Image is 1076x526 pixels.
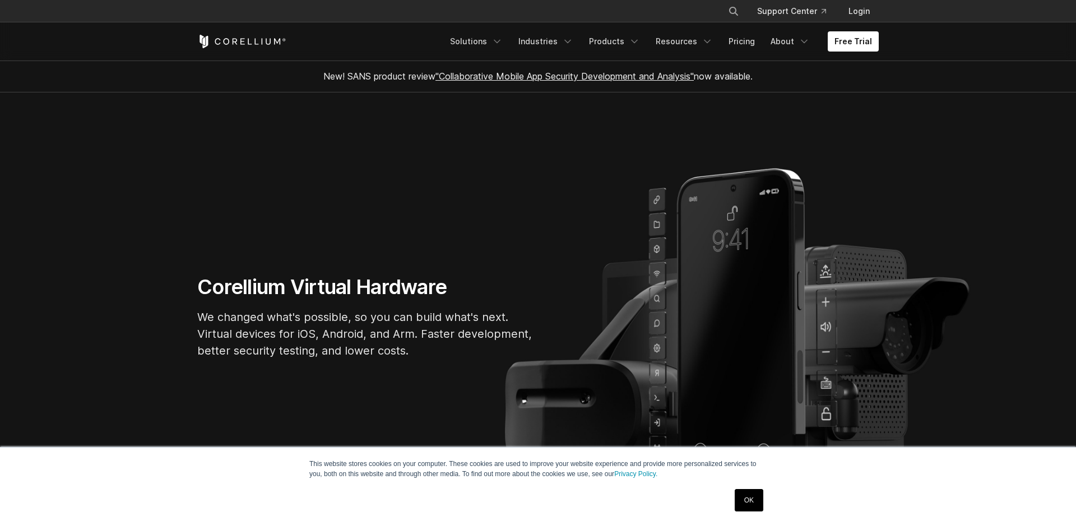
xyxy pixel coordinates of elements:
[828,31,879,52] a: Free Trial
[443,31,509,52] a: Solutions
[764,31,817,52] a: About
[197,309,534,359] p: We changed what's possible, so you can build what's next. Virtual devices for iOS, Android, and A...
[435,71,694,82] a: "Collaborative Mobile App Security Development and Analysis"
[649,31,720,52] a: Resources
[715,1,879,21] div: Navigation Menu
[197,35,286,48] a: Corellium Home
[735,489,763,511] a: OK
[443,31,879,52] div: Navigation Menu
[748,1,835,21] a: Support Center
[197,274,534,300] h1: Corellium Virtual Hardware
[840,1,879,21] a: Login
[582,31,647,52] a: Products
[722,31,762,52] a: Pricing
[614,470,657,478] a: Privacy Policy.
[323,71,753,82] span: New! SANS product review now available.
[723,1,744,21] button: Search
[512,31,580,52] a: Industries
[309,459,767,479] p: This website stores cookies on your computer. These cookies are used to improve your website expe...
